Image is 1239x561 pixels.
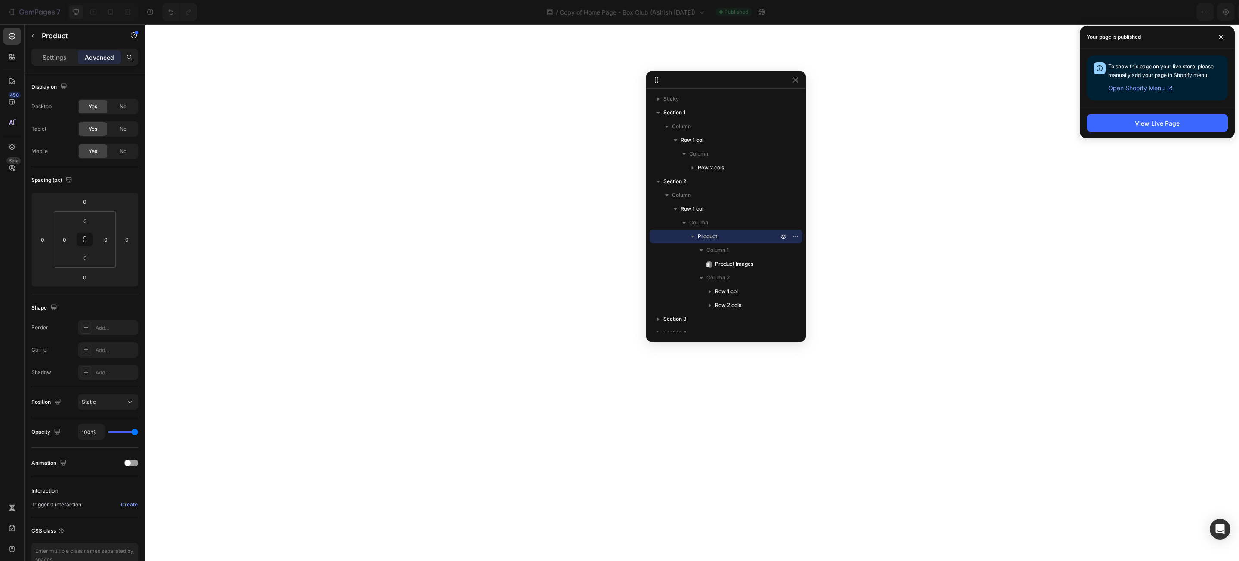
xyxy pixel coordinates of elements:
div: Animation [31,457,68,469]
span: Column [672,191,691,199]
span: Save [1157,9,1171,16]
span: No [120,125,126,133]
button: View Live Page [1087,114,1228,132]
div: Display on [31,81,69,93]
p: 7 [56,7,60,17]
div: View Live Page [1135,119,1180,128]
div: Beta [6,157,21,164]
span: Row 2 cols [715,301,741,310]
span: Column [672,122,691,131]
div: Spacing (px) [31,175,74,186]
div: Interaction [31,487,58,495]
span: Section 2 [663,177,686,186]
input: 0px [77,215,94,227]
span: To show this page on your live store, please manually add your page in Shopify menu. [1108,63,1214,78]
input: 0px [99,233,112,246]
button: Static [78,394,138,410]
input: 0 [76,195,93,208]
span: / [556,8,558,17]
span: Row 2 cols [698,163,724,172]
button: Save [1150,3,1178,21]
span: Yes [89,147,97,155]
span: Column 2 [706,273,730,282]
div: 450 [8,92,21,98]
div: Create [121,501,138,509]
div: Shadow [31,368,51,376]
div: CSS class [31,527,65,535]
span: Static [82,399,96,405]
div: Position [31,396,63,408]
span: No [120,147,126,155]
button: Create [120,500,138,510]
span: Open Shopify Menu [1108,83,1165,93]
span: Sticky [663,95,679,103]
input: 0px [77,251,94,264]
div: Publish [1189,8,1211,17]
input: 0 [36,233,49,246]
span: Row 1 col [681,136,703,144]
button: Publish [1182,3,1218,21]
span: Copy of Home Page - Box Club (Ashish [DATE]) [560,8,695,17]
span: Yes [89,103,97,110]
div: Border [31,324,48,331]
span: Column [689,218,708,227]
span: Section 3 [663,315,687,323]
span: Published [724,8,748,16]
input: 0 [76,271,93,284]
div: Undo/Redo [162,3,197,21]
span: Row 1 col [681,205,703,213]
p: Settings [43,53,67,62]
iframe: Design area [145,24,1239,561]
div: Add... [96,369,136,377]
div: Open Intercom Messenger [1210,519,1230,540]
div: Add... [96,346,136,354]
p: Advanced [85,53,114,62]
div: Add... [96,324,136,332]
span: Column [689,150,708,158]
input: 0px [58,233,71,246]
span: Column 1 [706,246,729,254]
p: Product [42,31,115,41]
div: Desktop [31,103,52,110]
button: 7 [3,3,64,21]
input: Auto [78,424,104,440]
span: Product [698,232,717,241]
div: Shape [31,302,59,314]
span: Section 4 [663,328,687,337]
div: Opacity [31,426,62,438]
span: Product Images [715,260,753,268]
span: Yes [89,125,97,133]
span: Trigger 0 interaction [31,501,81,509]
div: Tablet [31,125,46,133]
span: Row 1 col [715,287,738,296]
input: 0 [120,233,133,246]
span: No [120,103,126,110]
span: Section 1 [663,108,685,117]
div: Corner [31,346,49,354]
p: Your page is published [1087,33,1141,41]
div: Mobile [31,147,48,155]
